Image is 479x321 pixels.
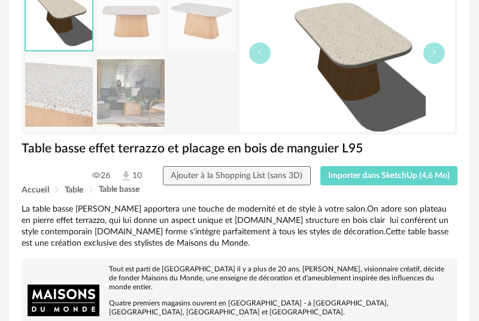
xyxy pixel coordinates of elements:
[22,204,457,249] div: La table basse [PERSON_NAME] apportera une touche de modernité et de style à votre salon.On adore...
[120,170,142,182] span: 10
[22,185,457,194] div: Breadcrumb
[28,265,451,292] p: Tout est parti de [GEOGRAPHIC_DATA] il y a plus de 20 ans. [PERSON_NAME], visionnaire créatif, dé...
[92,170,110,181] span: 26
[171,172,302,180] span: Ajouter à la Shopping List (sans 3D)
[28,299,451,317] p: Quatre premiers magasins ouvrent en [GEOGRAPHIC_DATA] - à [GEOGRAPHIC_DATA], [GEOGRAPHIC_DATA], [...
[320,166,458,185] button: Importer dans SketchUp (4,6 Mo)
[97,55,165,131] img: table-basse-effet-terrazzo-et-placage-en-bois-de-manguier-l95-1000-11-35-249520_2.jpg
[163,166,311,185] button: Ajouter à la Shopping List (sans 3D)
[25,55,93,131] img: table-basse-effet-terrazzo-et-placage-en-bois-de-manguier-l95-1000-11-35-249520_5.jpg
[99,185,140,194] span: Table basse
[22,140,457,157] h1: Table basse effet terrazzo et placage en bois de manguier L95
[65,186,83,194] span: Table
[328,172,450,180] span: Importer dans SketchUp (4,6 Mo)
[120,170,132,182] img: Téléchargements
[22,186,49,194] span: Accueil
